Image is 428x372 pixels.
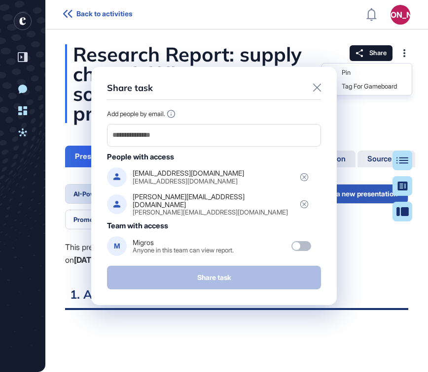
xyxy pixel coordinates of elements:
[107,221,321,230] div: Team with access
[133,169,244,177] div: [EMAIL_ADDRESS][DOMAIN_NAME]
[133,178,244,185] div: [EMAIL_ADDRESS][DOMAIN_NAME]
[107,153,321,161] div: People with access
[133,209,297,216] div: [PERSON_NAME][EMAIL_ADDRESS][DOMAIN_NAME]
[133,193,297,209] div: [PERSON_NAME][EMAIL_ADDRESS][DOMAIN_NAME]
[133,239,234,247] div: Migros
[133,247,234,253] div: Anyone in this team can view report.
[107,83,153,94] div: Share task
[107,236,127,256] div: M
[107,110,321,118] div: Add people by email.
